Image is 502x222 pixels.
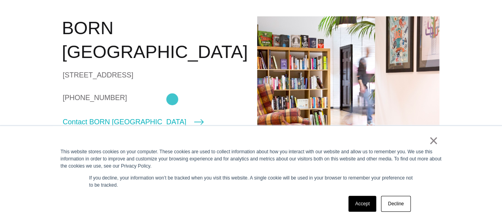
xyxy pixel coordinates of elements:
h2: BORN [GEOGRAPHIC_DATA] [62,16,245,64]
div: [STREET_ADDRESS] [63,69,245,81]
div: This website stores cookies on your computer. These cookies are used to collect information about... [61,148,442,170]
a: Contact BORN [GEOGRAPHIC_DATA] [63,116,204,127]
p: If you decline, your information won’t be tracked when you visit this website. A single cookie wi... [89,174,413,189]
a: [PHONE_NUMBER] [63,92,245,104]
a: Accept [348,196,377,212]
a: Decline [381,196,410,212]
a: × [429,137,439,144]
